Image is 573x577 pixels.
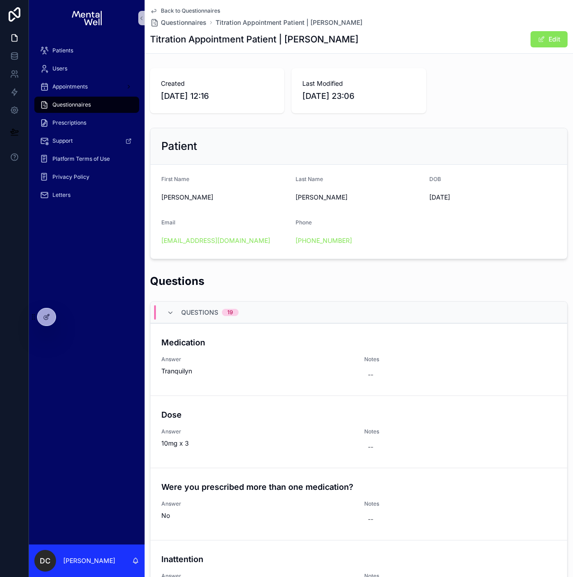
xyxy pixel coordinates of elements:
span: Notes [364,500,455,507]
span: [DATE] 12:16 [161,90,273,102]
span: Answer [161,356,353,363]
a: Prescriptions [34,115,139,131]
span: Platform Terms of Use [52,155,110,163]
a: Support [34,133,139,149]
span: Users [52,65,67,72]
span: Notes [364,428,455,435]
span: [DATE] [429,193,556,202]
a: Questionnaires [150,18,207,27]
h4: Medication [161,336,556,349]
a: Back to Questionnaires [150,7,220,14]
span: Back to Questionnaires [161,7,220,14]
span: Tranquilyn [161,367,353,376]
span: Questionnaires [161,18,207,27]
h4: Inattention [161,553,556,565]
a: Privacy Policy [34,169,139,185]
button: Edit [531,31,568,47]
span: Privacy Policy [52,173,89,181]
span: First Name [161,176,189,182]
img: App logo [72,11,101,25]
span: 10mg x 3 [161,439,353,448]
span: Prescriptions [52,119,86,126]
span: Patients [52,47,73,54]
p: [PERSON_NAME] [63,556,115,565]
a: Titration Appointment Patient | [PERSON_NAME] [216,18,362,27]
a: Letters [34,187,139,203]
span: Questionnaires [52,101,91,108]
span: Last Modified [302,79,415,88]
a: [PHONE_NUMBER] [296,236,352,245]
span: DOB [429,176,441,182]
h1: Titration Appointment Patient | [PERSON_NAME] [150,33,358,46]
span: [PERSON_NAME] [161,193,288,202]
div: 19 [227,309,233,316]
div: -- [368,370,373,379]
h2: Questions [150,274,204,288]
div: -- [368,442,373,451]
span: Support [52,137,73,144]
a: Platform Terms of Use [34,151,139,167]
span: Questions [181,308,218,317]
h2: Patient [161,139,197,154]
div: scrollable content [29,36,145,215]
span: Last Name [296,176,323,182]
a: Users [34,60,139,77]
span: [PERSON_NAME] [296,193,423,202]
a: Appointments [34,79,139,95]
span: Notes [364,356,455,363]
span: Answer [161,428,353,435]
span: Email [161,219,175,226]
a: [EMAIL_ADDRESS][DOMAIN_NAME] [161,236,270,245]
a: Questionnaires [34,97,139,113]
span: [DATE] 23:06 [302,90,415,102]
span: Phone [296,219,312,226]
span: No [161,511,353,520]
span: Answer [161,500,353,507]
span: Created [161,79,273,88]
span: Letters [52,191,70,199]
a: Patients [34,42,139,59]
span: DC [40,555,51,566]
span: Appointments [52,83,88,90]
h4: Were you prescribed more than one medication? [161,481,556,493]
div: -- [368,515,373,524]
h4: Dose [161,409,556,421]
